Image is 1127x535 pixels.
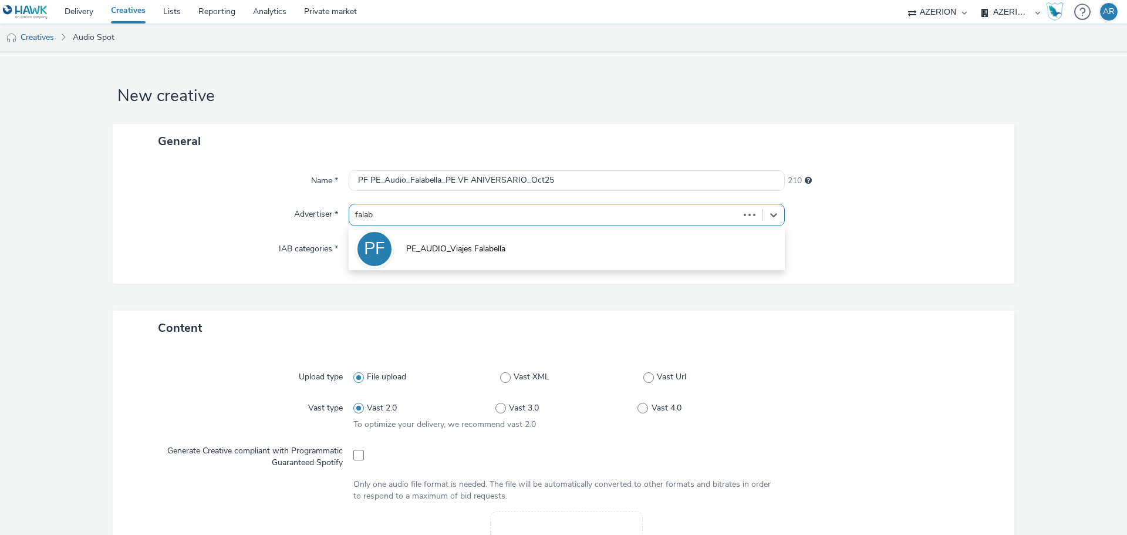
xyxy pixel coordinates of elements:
[353,419,536,430] span: To optimize your delivery, we recommend vast 2.0
[134,440,347,469] label: Generate Creative compliant with Programmatic Guaranteed Spotify
[1103,3,1115,21] div: AR
[406,243,505,255] span: PE_AUDIO_Viajes Falabella
[3,5,48,19] img: undefined Logo
[353,479,780,503] div: Only one audio file format is needed. The file will be automatically converted to other formats a...
[303,398,347,414] label: Vast type
[367,371,406,383] span: File upload
[652,402,681,414] span: Vast 4.0
[788,175,802,187] span: 210
[67,23,120,52] a: Audio Spot
[509,402,539,414] span: Vast 3.0
[294,366,347,383] label: Upload type
[289,204,343,220] label: Advertiser *
[1046,2,1064,21] img: Hawk Academy
[349,170,785,191] input: Name
[367,402,397,414] span: Vast 2.0
[158,320,202,336] span: Content
[514,371,549,383] span: Vast XML
[113,85,1014,107] h1: New creative
[158,133,201,149] span: General
[364,233,385,265] div: PF
[306,170,343,187] label: Name *
[274,238,343,255] label: IAB categories *
[657,371,686,383] span: Vast Url
[805,175,812,187] div: Maximum 255 characters
[1046,2,1068,21] a: Hawk Academy
[6,32,18,44] img: audio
